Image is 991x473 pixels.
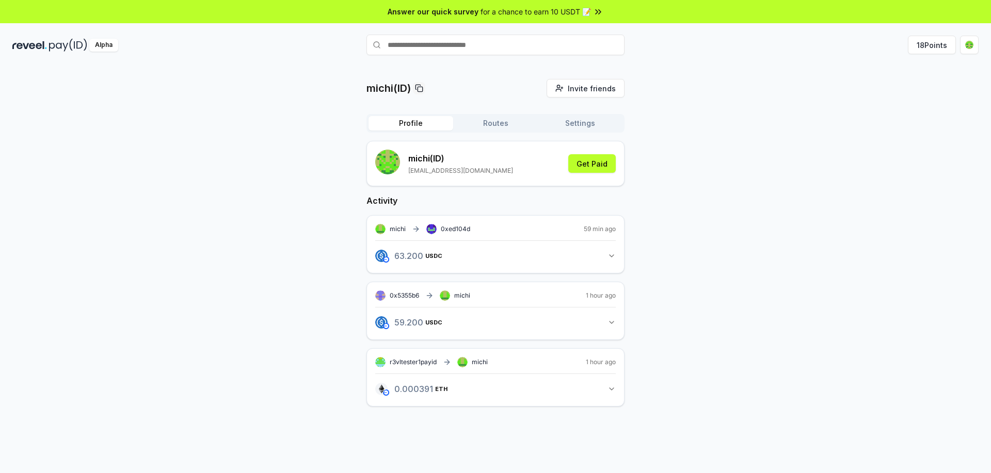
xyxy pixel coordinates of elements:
img: reveel_dark [12,39,47,52]
span: michi [390,225,406,233]
img: base-network.png [383,389,389,396]
button: 0.000391ETH [375,380,616,398]
span: 0x5355b6 [390,291,419,299]
button: Profile [369,116,453,131]
button: Get Paid [568,154,616,173]
h2: Activity [366,194,625,207]
span: 59 min ago [584,225,616,233]
span: Invite friends [568,83,616,94]
p: michi(ID) [366,81,411,95]
button: Settings [538,116,622,131]
span: Answer our quick survey [388,6,478,17]
button: 18Points [908,36,956,54]
img: pay_id [49,39,87,52]
img: logo.png [375,250,388,262]
p: michi (ID) [408,152,513,165]
img: logo.png [375,383,388,395]
button: 63.200USDC [375,247,616,265]
button: 59.200USDC [375,314,616,331]
button: Routes [453,116,538,131]
span: for a chance to earn 10 USDT 📝 [481,6,591,17]
span: 1 hour ago [586,358,616,366]
button: Invite friends [547,79,625,97]
img: logo.png [375,316,388,329]
span: r3vltester1payid [390,358,437,366]
img: base-network.png [383,256,389,263]
img: base-network.png [383,323,389,329]
span: michi [454,291,470,300]
span: michi [472,358,488,366]
div: Alpha [89,39,118,52]
span: 1 hour ago [586,291,616,300]
span: 0xed104d [441,225,470,233]
p: [EMAIL_ADDRESS][DOMAIN_NAME] [408,167,513,175]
